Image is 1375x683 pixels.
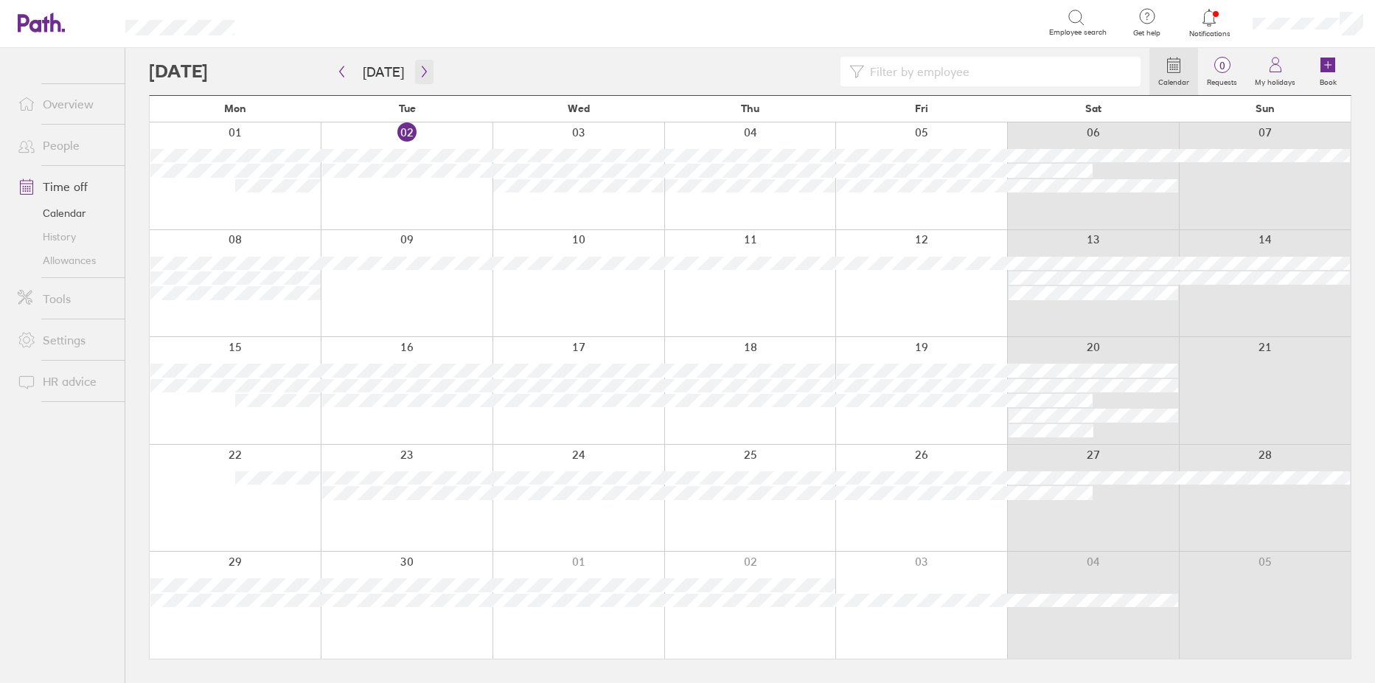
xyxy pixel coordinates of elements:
span: Mon [224,103,246,114]
a: Overview [6,89,125,119]
span: Tue [399,103,416,114]
a: People [6,131,125,160]
span: Wed [568,103,590,114]
label: My holidays [1246,74,1304,87]
a: Time off [6,172,125,201]
a: 0Requests [1198,48,1246,95]
a: Allowances [6,249,125,272]
span: Get help [1123,29,1171,38]
a: HR advice [6,367,125,396]
a: Book [1304,48,1351,95]
span: Thu [741,103,759,114]
label: Calendar [1149,74,1198,87]
button: [DATE] [351,60,416,84]
a: Calendar [6,201,125,225]
input: Filter by employee [864,58,1132,86]
span: Fri [915,103,928,114]
a: Calendar [1149,48,1198,95]
a: Notifications [1186,7,1233,38]
div: Search [274,15,312,29]
a: History [6,225,125,249]
span: Employee search [1049,28,1107,37]
label: Book [1311,74,1346,87]
span: Sat [1085,103,1101,114]
label: Requests [1198,74,1246,87]
a: Settings [6,325,125,355]
span: Sun [1256,103,1275,114]
a: Tools [6,284,125,313]
span: 0 [1198,60,1246,72]
a: My holidays [1246,48,1304,95]
span: Notifications [1186,30,1233,38]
